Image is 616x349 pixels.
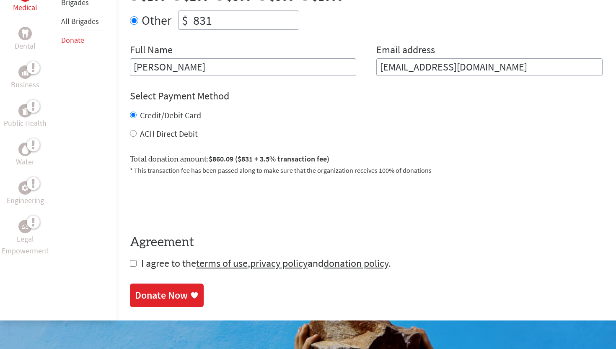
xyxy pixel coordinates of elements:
a: DentalDental [15,27,36,52]
input: Your Email [376,58,603,76]
iframe: reCAPTCHA [130,185,257,218]
a: All Brigades [61,16,99,26]
label: ACH Direct Debit [140,128,198,139]
p: Legal Empowerment [2,233,49,257]
h4: Agreement [130,235,603,250]
label: Total donation amount: [130,153,329,165]
input: Enter Full Name [130,58,356,76]
label: Email address [376,43,435,58]
a: Donate Now [130,284,204,307]
span: I agree to the , and . [141,257,391,270]
a: Donate [61,35,84,45]
a: BusinessBusiness [11,65,39,91]
p: Business [11,79,39,91]
img: Business [22,69,28,76]
a: EngineeringEngineering [7,181,44,206]
div: Engineering [18,181,32,195]
a: Legal EmpowermentLegal Empowerment [2,220,49,257]
a: WaterWater [16,143,34,168]
p: Water [16,156,34,168]
div: $ [179,11,192,29]
a: terms of use [196,257,248,270]
img: Legal Empowerment [22,224,28,229]
p: Dental [15,40,36,52]
img: Dental [22,30,28,38]
p: * This transaction fee has been passed along to make sure that the organization receives 100% of ... [130,165,603,175]
p: Medical [13,2,37,13]
li: All Brigades [61,12,106,31]
div: Legal Empowerment [18,220,32,233]
p: Public Health [4,117,47,129]
p: Engineering [7,195,44,206]
div: Donate Now [135,289,188,302]
img: Public Health [22,107,28,115]
a: donation policy [324,257,388,270]
label: Other [142,10,171,30]
div: Public Health [18,104,32,117]
img: Water [22,145,28,154]
label: Credit/Debit Card [140,110,201,120]
a: privacy policy [250,257,308,270]
label: Full Name [130,43,173,58]
div: Water [18,143,32,156]
input: Enter Amount [192,11,299,29]
span: $860.09 ($831 + 3.5% transaction fee) [209,154,329,164]
div: Business [18,65,32,79]
h4: Select Payment Method [130,89,603,103]
div: Dental [18,27,32,40]
a: Public HealthPublic Health [4,104,47,129]
img: Engineering [22,185,28,191]
li: Donate [61,31,106,49]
